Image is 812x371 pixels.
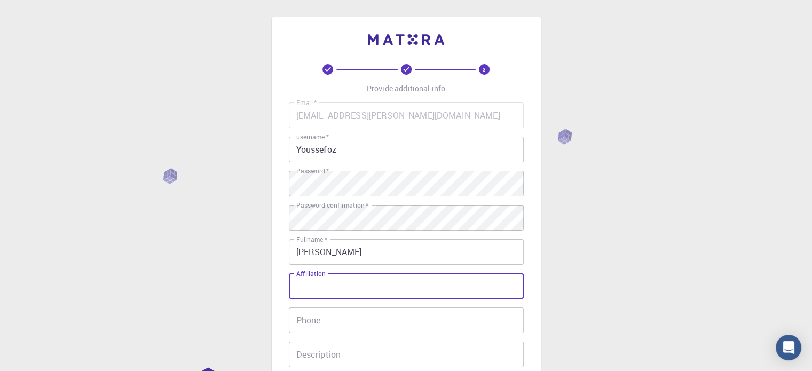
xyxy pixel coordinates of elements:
label: username [296,132,329,141]
p: Provide additional info [367,83,445,94]
label: Affiliation [296,269,325,278]
label: Password [296,167,329,176]
label: Password confirmation [296,201,368,210]
div: Open Intercom Messenger [776,335,801,360]
label: Email [296,98,317,107]
label: Fullname [296,235,327,244]
text: 3 [483,66,486,73]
